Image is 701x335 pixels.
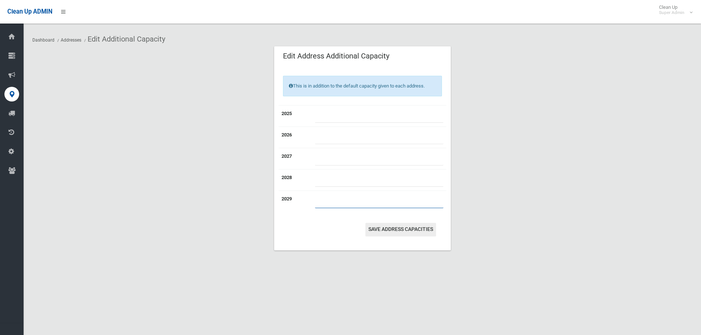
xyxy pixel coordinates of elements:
[61,38,81,43] a: Addresses
[7,8,52,15] span: Clean Up ADMIN
[283,76,442,96] div: This is in addition to the default capacity given to each address.
[655,4,692,15] span: Clean Up
[365,223,436,236] button: Save Address capacities
[279,169,312,190] th: 2028
[279,190,312,212] th: 2029
[274,49,398,63] header: Edit Address Additional Capacity
[279,148,312,169] th: 2027
[82,32,165,46] li: Edit Additional Capacity
[32,38,54,43] a: Dashboard
[279,126,312,148] th: 2026
[659,10,684,15] small: Super Admin
[279,105,312,126] th: 2025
